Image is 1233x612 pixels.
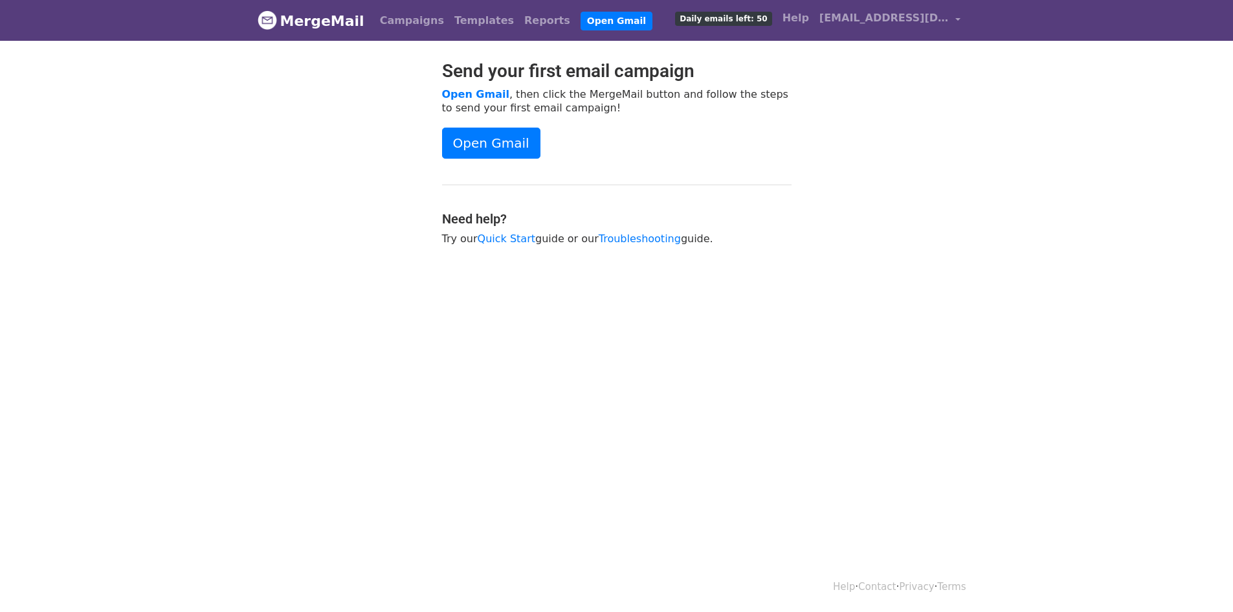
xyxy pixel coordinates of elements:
[258,10,277,30] img: MergeMail logo
[599,232,681,245] a: Troubleshooting
[442,232,792,245] p: Try our guide or our guide.
[449,8,519,34] a: Templates
[899,581,934,593] a: Privacy
[442,87,792,115] p: , then click the MergeMail button and follow the steps to send your first email campaign!
[442,128,540,159] a: Open Gmail
[375,8,449,34] a: Campaigns
[777,5,814,31] a: Help
[675,12,772,26] span: Daily emails left: 50
[581,12,652,30] a: Open Gmail
[442,88,509,100] a: Open Gmail
[670,5,777,31] a: Daily emails left: 50
[258,7,364,34] a: MergeMail
[442,60,792,82] h2: Send your first email campaign
[858,581,896,593] a: Contact
[478,232,535,245] a: Quick Start
[833,581,855,593] a: Help
[442,211,792,227] h4: Need help?
[519,8,575,34] a: Reports
[937,581,966,593] a: Terms
[814,5,966,36] a: [EMAIL_ADDRESS][DOMAIN_NAME]
[819,10,949,26] span: [EMAIL_ADDRESS][DOMAIN_NAME]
